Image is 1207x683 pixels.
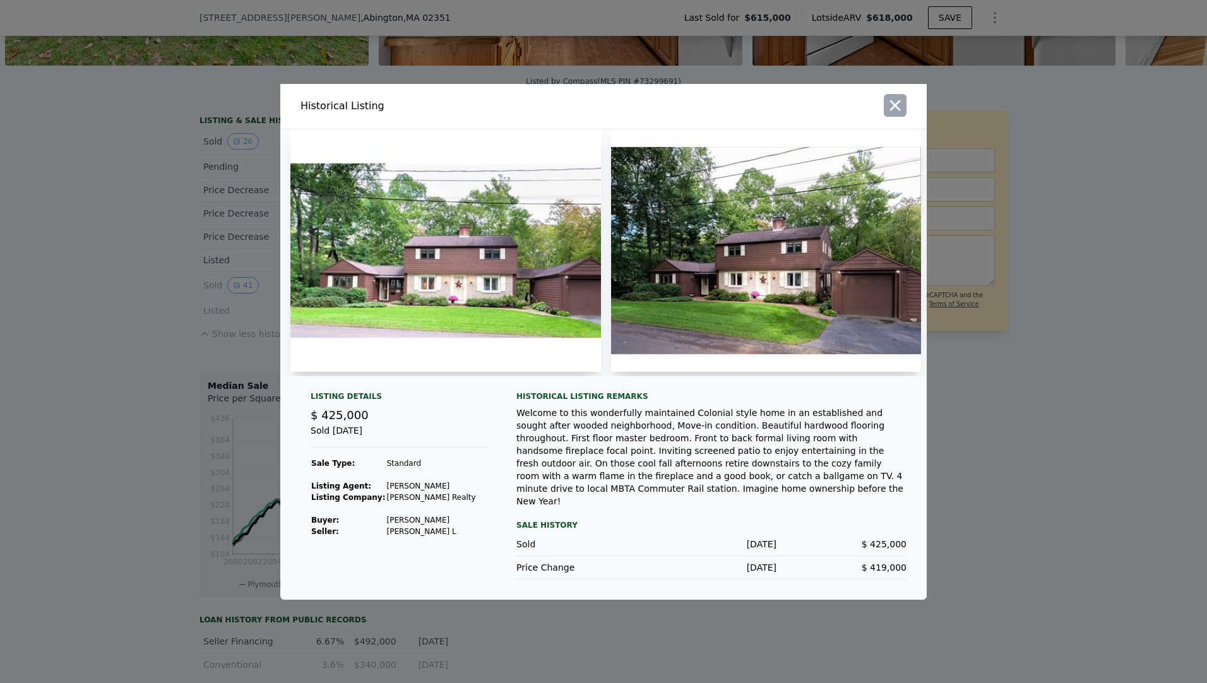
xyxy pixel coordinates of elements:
td: [PERSON_NAME] L [386,526,476,537]
div: Welcome to this wonderfully maintained Colonial style home in an established and sought after woo... [516,407,907,508]
td: [PERSON_NAME] [386,480,476,492]
span: $ 425,000 [862,539,907,549]
img: Property Img [290,129,601,372]
div: Sold [DATE] [311,424,486,448]
span: $ 419,000 [862,562,907,573]
div: Historical Listing remarks [516,391,907,401]
strong: Listing Company: [311,493,385,502]
img: Property Img [611,129,922,372]
td: Standard [386,458,476,469]
td: [PERSON_NAME] Realty [386,492,476,503]
strong: Listing Agent: [311,482,371,490]
div: [DATE] [646,561,776,574]
div: Sale History [516,518,907,533]
strong: Seller : [311,527,339,536]
span: $ 425,000 [311,408,369,422]
div: Listing Details [311,391,486,407]
strong: Sale Type: [311,459,355,468]
div: [DATE] [646,538,776,550]
td: [PERSON_NAME] [386,514,476,526]
div: Historical Listing [300,98,598,114]
strong: Buyer : [311,516,339,525]
div: Price Change [516,561,646,574]
div: Sold [516,538,646,550]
